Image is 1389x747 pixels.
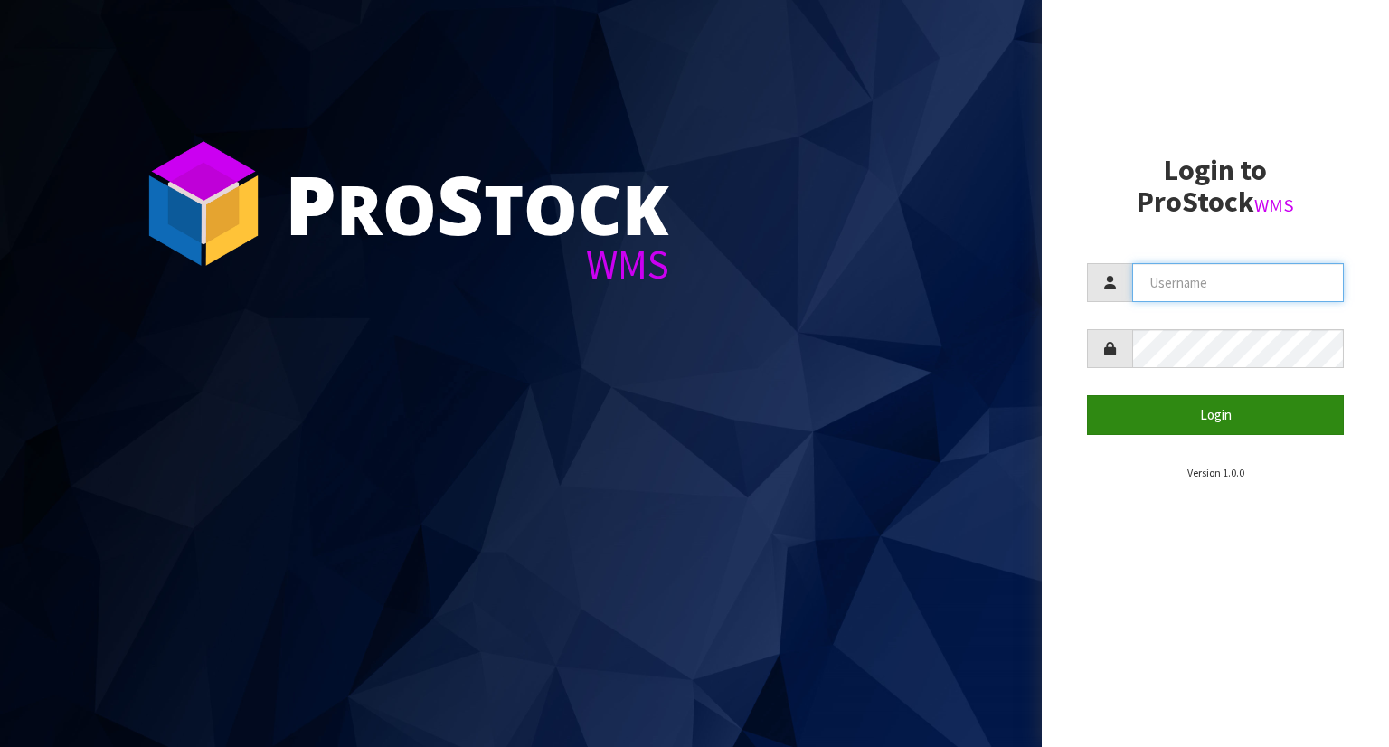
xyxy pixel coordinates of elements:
button: Login [1087,395,1344,434]
small: WMS [1254,194,1294,217]
div: WMS [285,244,669,285]
h2: Login to ProStock [1087,155,1344,218]
div: ro tock [285,163,669,244]
input: Username [1132,263,1344,302]
img: ProStock Cube [136,136,271,271]
span: S [437,148,484,259]
span: P [285,148,336,259]
small: Version 1.0.0 [1187,466,1244,479]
